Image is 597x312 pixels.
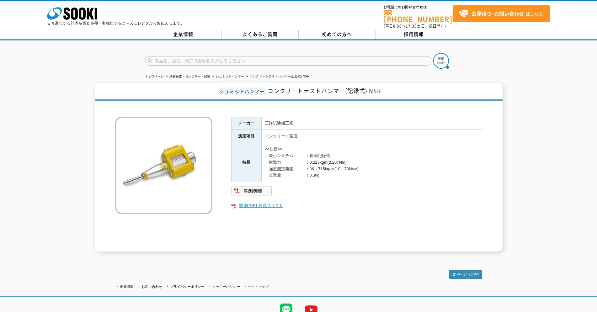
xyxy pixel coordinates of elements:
[170,285,205,288] a: プライバシーポリシー
[47,21,184,25] p: 日々進化する計測技術と多種・多様化するニーズにレンタルでお応えします。
[216,75,244,78] a: シュミットハンマー
[169,75,210,78] a: 鉄筋探査・コンクリート試験
[222,30,299,39] a: よくあるご質問
[449,270,482,279] img: トップページへ
[459,9,543,19] span: はこちら
[261,117,482,130] td: 三洋試験機工業
[231,190,272,195] a: 取扱説明書
[393,23,402,29] span: 8:50
[141,285,162,288] a: お問い合わせ
[261,143,482,182] td: <<仕様>> ・表示システム ：自動記録式 ・衝撃力 ：0.225kgm(2.207Nm) ・強度測定範囲 ：86～715kg/㎠(10～70N/㎟) ・全重量 ：3.3kg
[145,56,431,66] input: 商品名、型式、NETIS番号を入力してください
[433,53,449,69] img: btn_search.png
[406,23,417,29] span: 17:30
[248,285,269,288] a: サイトマップ
[231,117,261,130] th: メーカー
[376,30,452,39] a: 採用情報
[231,202,482,210] a: 関連PDF1 付属品リスト
[472,10,524,17] strong: お見積り･お問い合わせ
[261,130,482,143] td: コンクリート強度
[145,30,222,39] a: 企業情報
[115,117,212,214] img: コンクリートテストハンマー(記録式) NSR
[231,186,272,196] img: 取扱説明書
[384,5,453,9] span: お電話でのお問い合わせは
[322,31,352,38] span: 初めての方へ
[384,10,453,23] a: [PHONE_NUMBER]
[218,87,266,95] span: シュミットハンマー
[245,73,310,80] li: コンクリートテストハンマー(記録式) NSR
[384,23,446,29] span: (平日 ～ 土日、祝日除く)
[231,130,261,143] th: 測定項目
[120,285,134,288] a: 企業情報
[145,75,164,78] a: トップページ
[299,30,376,39] a: 初めての方へ
[231,143,261,182] th: 特長
[268,87,381,95] span: コンクリートテストハンマー(記録式) NSR
[453,5,550,22] a: お見積り･お問い合わせはこちら
[212,285,240,288] a: クッキーポリシー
